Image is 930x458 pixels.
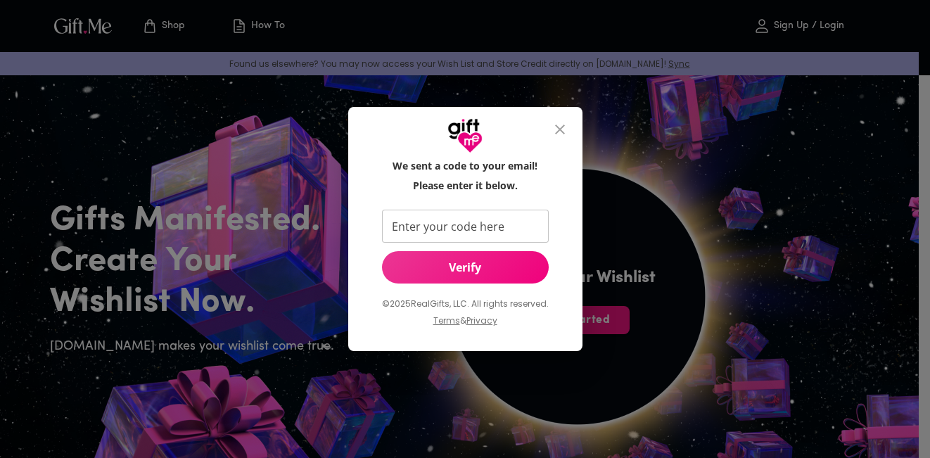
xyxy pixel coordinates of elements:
span: Verify [382,260,549,275]
img: GiftMe Logo [447,118,483,153]
h6: We sent a code to your email! [393,159,537,173]
h6: Please enter it below. [413,179,518,193]
button: Verify [382,251,549,284]
a: Terms [433,314,460,326]
p: & [460,313,466,340]
button: close [543,113,577,146]
p: © 2025 RealGifts, LLC. All rights reserved. [382,295,549,313]
a: Privacy [466,314,497,326]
